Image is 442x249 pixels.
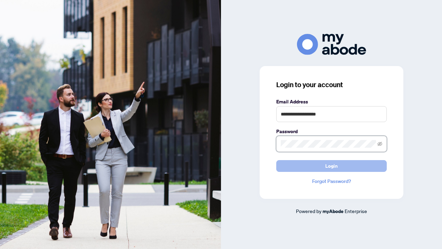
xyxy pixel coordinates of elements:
label: Password [276,128,387,135]
span: Powered by [296,208,321,214]
span: Login [325,160,338,172]
button: Login [276,160,387,172]
a: myAbode [323,207,344,215]
span: eye-invisible [377,141,382,146]
a: Forgot Password? [276,177,387,185]
label: Email Address [276,98,387,105]
h3: Login to your account [276,80,387,90]
img: ma-logo [297,34,366,55]
span: Enterprise [345,208,367,214]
